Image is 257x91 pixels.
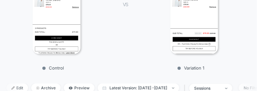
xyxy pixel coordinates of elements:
[225,88,227,89] img: end
[172,87,174,89] img: end
[36,86,39,90] img: end
[194,86,220,91] div: sessions
[103,86,106,90] img: calendar
[135,65,247,71] p: Variation 1
[123,2,128,7] span: VS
